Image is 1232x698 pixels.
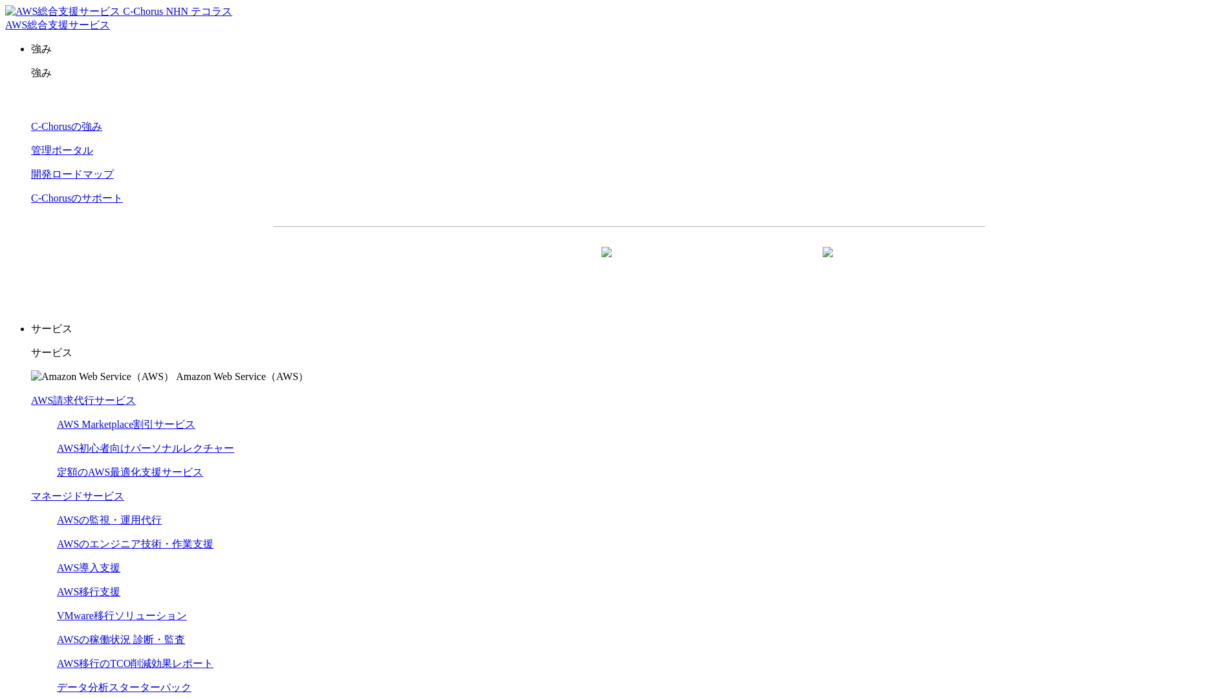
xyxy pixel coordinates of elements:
img: AWS総合支援サービス C-Chorus [5,5,164,19]
a: AWS移行支援 [57,586,120,597]
a: AWS導入支援 [57,562,120,573]
a: VMware移行ソリューション [57,610,187,621]
a: AWSの稼働状況 診断・監査 [57,634,185,645]
a: データ分析スターターパック [57,682,191,693]
a: AWS初心者向けパーソナルレクチャー [57,443,234,454]
a: AWSのエンジニア技術・作業支援 [57,538,213,549]
a: 開発ロードマップ [31,169,114,180]
a: AWS Marketplace割引サービス [57,419,195,430]
a: 定額のAWS最適化支援サービス [57,467,203,478]
a: 管理ポータル [31,145,93,156]
a: AWS移行のTCO削減効果レポート [57,658,213,669]
img: 矢印 [823,247,833,280]
a: マネージドサービス [31,491,124,502]
p: 強み [31,43,1227,56]
a: AWS総合支援サービス C-Chorus NHN テコラスAWS総合支援サービス [5,6,232,30]
img: 矢印 [601,247,612,280]
p: 強み [31,67,1227,80]
a: まずは相談する [636,248,844,280]
p: サービス [31,323,1227,336]
a: C-Chorusの強み [31,121,102,132]
a: C-Chorusのサポート [31,193,123,204]
a: AWSの監視・運用代行 [57,514,162,525]
img: Amazon Web Service（AWS） [31,370,174,384]
a: 資料を請求する [415,248,623,280]
p: サービス [31,346,1227,360]
span: Amazon Web Service（AWS） [176,371,308,382]
a: AWS請求代行サービス [31,395,136,406]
